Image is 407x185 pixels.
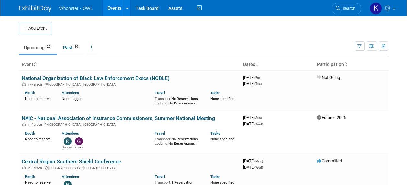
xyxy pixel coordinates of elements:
a: Travel [155,174,165,179]
a: Attendees [62,91,79,95]
div: Need to reserve [25,95,52,101]
div: [GEOGRAPHIC_DATA], [GEOGRAPHIC_DATA] [22,165,238,170]
span: Future - 2026 [317,115,346,120]
img: In-Person Event [22,166,26,169]
span: In-Person [28,166,44,170]
div: [GEOGRAPHIC_DATA], [GEOGRAPHIC_DATA] [22,122,238,127]
div: No Reservations No Reservations [155,136,201,146]
span: [DATE] [243,165,263,169]
span: None specified [210,97,234,101]
span: (Wed) [254,122,263,126]
div: Richard Spradley [63,145,72,149]
a: Attendees [62,174,79,179]
a: Sort by Start Date [255,62,258,67]
span: None specified [210,137,234,141]
span: Committed [317,158,342,163]
a: Upcoming26 [19,41,57,54]
a: Tasks [210,91,220,95]
span: Transport: [155,97,171,101]
button: Add Event [19,23,51,34]
a: Booth [25,91,35,95]
th: Dates [241,59,314,70]
div: No Reservations No Reservations [155,95,201,105]
img: Richard Spradley [64,137,72,145]
a: NAIC - National Association of Insurance Commissioners, Summer National Meeting [22,115,215,121]
span: Transport: [155,180,171,185]
img: In-Person Event [22,123,26,126]
span: In-Person [28,82,44,87]
span: Lodging: [155,141,168,146]
span: (Tue) [254,82,262,86]
a: Travel [155,91,165,95]
a: Past30 [58,41,85,54]
span: - [261,75,262,80]
span: (Sun) [254,116,262,120]
span: 30 [73,44,80,49]
a: Sort by Event Name [33,62,37,67]
span: None specified [210,180,234,185]
span: (Fri) [254,76,260,80]
div: Gary LaFond [75,145,83,149]
img: Kamila Castaneda [370,2,382,15]
a: Booth [25,174,35,179]
a: Central Region Southern Shield Conference [22,158,121,165]
th: Participation [314,59,388,70]
span: Lodging: [155,101,168,105]
span: Transport: [155,137,171,141]
a: Tasks [210,174,220,179]
span: [DATE] [243,81,262,86]
div: None tagged [62,95,150,101]
span: [DATE] [243,158,265,163]
span: (Wed) [254,166,263,169]
span: In-Person [28,123,44,127]
span: [DATE] [243,75,262,80]
a: Booth [25,131,35,136]
div: [GEOGRAPHIC_DATA], [GEOGRAPHIC_DATA] [22,82,238,87]
img: ExhibitDay [19,5,51,12]
img: In-Person Event [22,82,26,86]
span: Whooster - OWL [59,6,93,11]
a: National Organization of Black Law Enforcement Execs (NOBLE) [22,75,170,81]
a: Travel [155,131,165,136]
a: Attendees [62,131,79,136]
th: Event [19,59,241,70]
a: Tasks [210,131,220,136]
span: Search [340,6,355,11]
span: 26 [45,44,52,49]
span: Not Going [317,75,340,80]
div: Need to reserve [25,136,52,142]
span: - [264,158,265,163]
span: [DATE] [243,121,263,126]
a: Search [332,3,361,14]
span: (Mon) [254,159,263,163]
img: Gary LaFond [75,137,83,145]
div: Need to reserve [25,179,52,185]
span: - [263,115,264,120]
span: [DATE] [243,115,264,120]
a: Sort by Participation Type [344,62,347,67]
